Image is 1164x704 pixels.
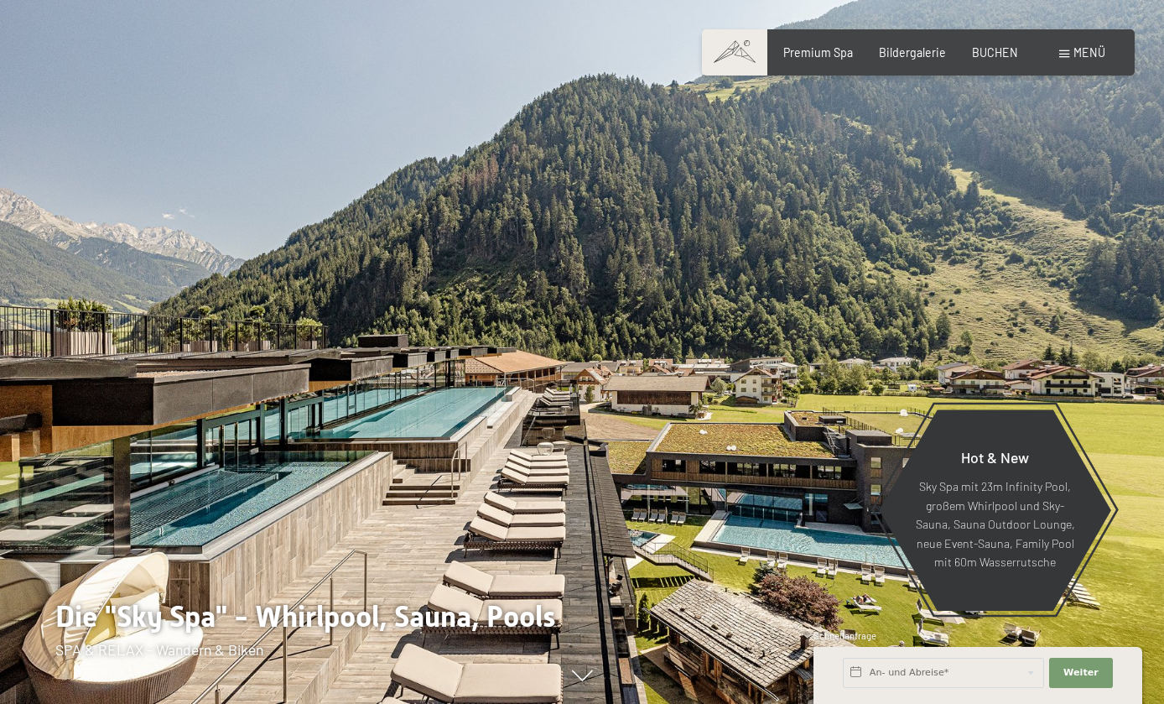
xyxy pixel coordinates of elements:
button: Weiter [1049,658,1113,688]
p: Sky Spa mit 23m Infinity Pool, großem Whirlpool und Sky-Sauna, Sauna Outdoor Lounge, neue Event-S... [915,477,1075,572]
a: BUCHEN [972,45,1018,60]
a: Hot & New Sky Spa mit 23m Infinity Pool, großem Whirlpool und Sky-Sauna, Sauna Outdoor Lounge, ne... [878,409,1112,612]
span: Menü [1073,45,1105,60]
a: Bildergalerie [879,45,946,60]
span: Hot & New [961,448,1029,467]
span: Schnellanfrage [813,630,876,641]
a: Premium Spa [783,45,853,60]
span: Weiter [1063,666,1099,680]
